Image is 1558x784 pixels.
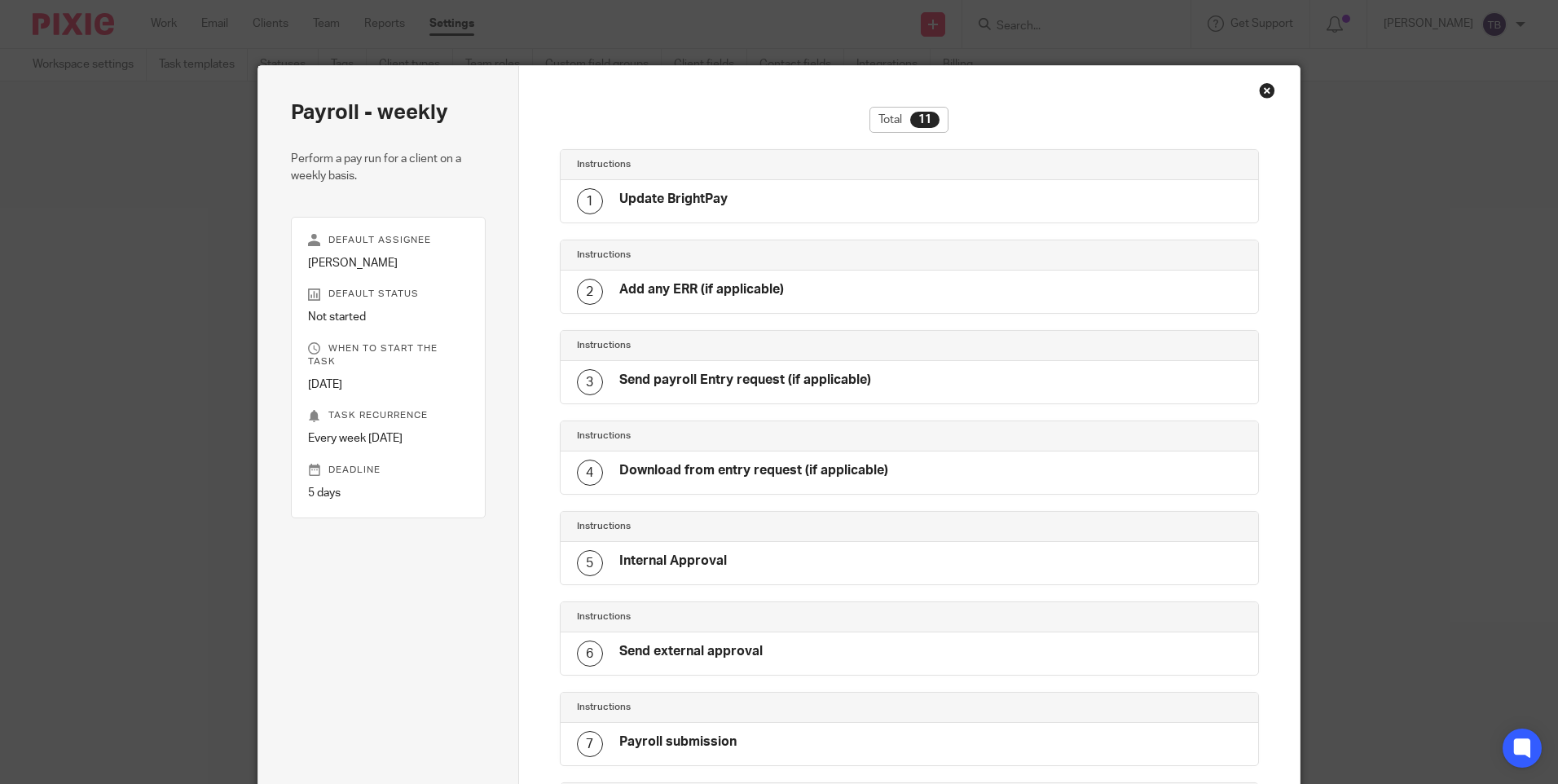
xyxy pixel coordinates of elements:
div: 2 [577,279,603,305]
p: Default status [308,288,469,301]
h4: Instructions [577,520,909,533]
h4: Instructions [577,339,909,352]
h4: Send external approval [619,643,763,660]
p: Every week [DATE] [308,430,469,447]
h4: Instructions [577,158,909,171]
p: [PERSON_NAME] [308,255,469,271]
h4: Download from entry request (if applicable) [619,462,888,479]
p: Default assignee [308,234,469,247]
div: 11 [910,112,940,128]
div: Total [869,107,948,133]
div: Close this dialog window [1259,82,1275,99]
div: 3 [577,369,603,395]
h4: Update BrightPay [619,191,728,208]
div: 4 [577,460,603,486]
h4: Send payroll Entry request (if applicable) [619,372,871,389]
h4: Add any ERR (if applicable) [619,281,784,298]
div: 1 [577,188,603,214]
h4: Instructions [577,610,909,623]
div: 6 [577,641,603,667]
div: 5 [577,550,603,576]
h4: Instructions [577,701,909,714]
p: When to start the task [308,342,469,368]
p: Deadline [308,464,469,477]
h4: Instructions [577,249,909,262]
p: Perform a pay run for a client on a weekly basis. [291,151,486,184]
h2: Payroll - weekly [291,99,486,126]
h4: Internal Approval [619,553,727,570]
p: Not started [308,309,469,325]
p: Task recurrence [308,409,469,422]
div: 7 [577,731,603,757]
p: [DATE] [308,377,469,393]
h4: Instructions [577,429,909,443]
h4: Payroll submission [619,733,737,751]
p: 5 days [308,485,469,501]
